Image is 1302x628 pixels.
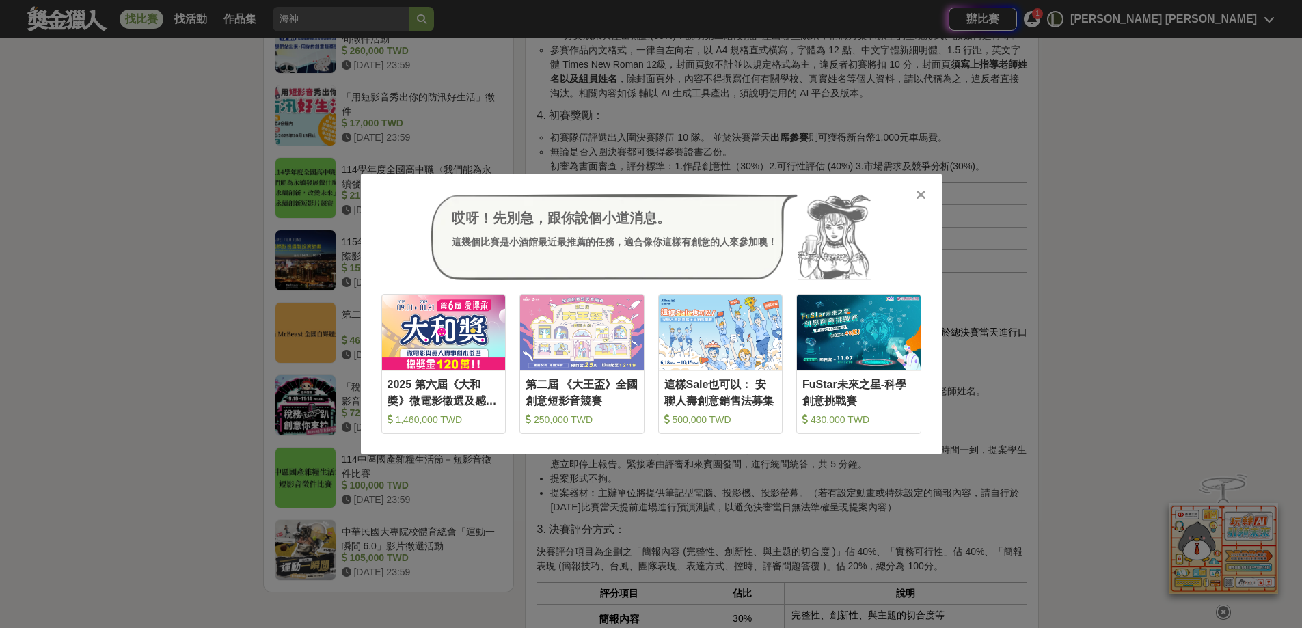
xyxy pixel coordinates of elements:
img: Cover Image [797,295,921,370]
div: 這樣Sale也可以： 安聯人壽創意銷售法募集 [664,377,777,407]
div: 第二屆 《大王盃》全國創意短影音競賽 [526,377,638,407]
div: 哎呀！先別急，跟你說個小道消息。 [452,208,777,228]
a: Cover Image2025 第六屆《大和獎》微電影徵選及感人實事分享 1,460,000 TWD [381,294,506,434]
div: 430,000 TWD [802,413,915,426]
div: 這幾個比賽是小酒館最近最推薦的任務，適合像你這樣有創意的人來參加噢！ [452,235,777,249]
div: 250,000 TWD [526,413,638,426]
a: Cover ImageFuStar未來之星-科學創意挑戰賽 430,000 TWD [796,294,921,434]
img: Cover Image [520,295,644,370]
img: Avatar [798,194,871,280]
div: 1,460,000 TWD [388,413,500,426]
img: Cover Image [382,295,506,370]
a: Cover Image這樣Sale也可以： 安聯人壽創意銷售法募集 500,000 TWD [658,294,783,434]
div: 2025 第六屆《大和獎》微電影徵選及感人實事分享 [388,377,500,407]
div: FuStar未來之星-科學創意挑戰賽 [802,377,915,407]
a: Cover Image第二屆 《大王盃》全國創意短影音競賽 250,000 TWD [519,294,645,434]
img: Cover Image [659,295,783,370]
div: 500,000 TWD [664,413,777,426]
